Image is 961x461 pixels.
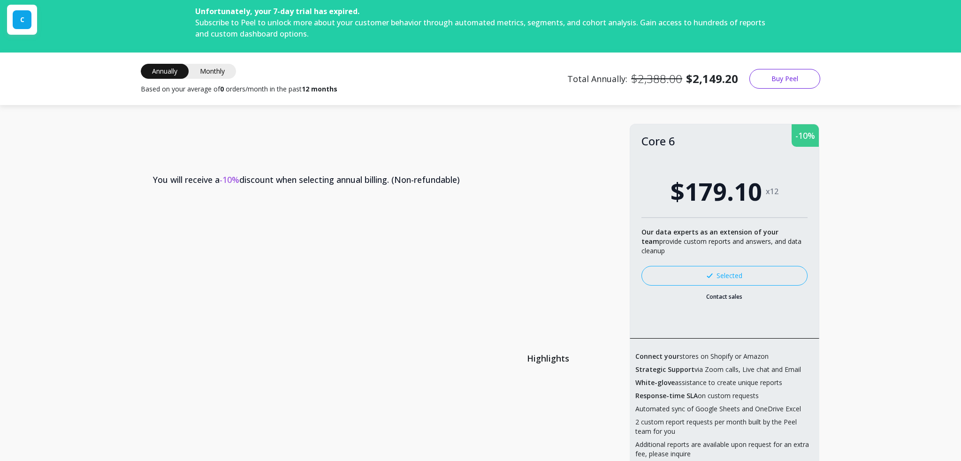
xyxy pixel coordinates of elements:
th: You will receive a discount when selecting annual billing. (Non-refundable) [142,158,630,201]
span: Annually [141,64,189,79]
span: Based on your average of orders/month in the past [141,84,337,94]
b: White-glove [635,378,675,387]
span: provide custom reports and answers, and data cleanup [641,227,801,255]
b: $2,149.20 [686,71,738,86]
b: Strategic Support [635,365,694,374]
span: via Zoom calls, Live chat and Email [635,365,801,374]
div: Selected [707,271,742,280]
span: $179.10 [671,173,762,210]
span: stores on Shopify or Amazon [635,352,769,361]
span: Monthly [189,64,236,79]
b: 0 [220,84,224,93]
span: x12 [766,187,778,196]
span: Unfortunately, your 7-day trial has expired. [195,6,359,16]
span: Automated sync of Google Sheets and OneDrive Excel [635,404,801,414]
span: 2 custom report requests per month built by the Peel team for you [635,417,814,436]
b: Our data experts as an extension of your team [641,227,778,246]
span: on custom requests [635,391,759,401]
b: Response-time SLA [635,391,698,400]
a: Contact sales [641,293,808,301]
span: -10% [220,174,239,185]
b: 12 months [302,84,337,93]
span: Subscribe to Peel to unlock more about your customer behavior through automated metrics, segments... [195,17,765,39]
span: C [20,15,24,24]
span: Additional reports are available upon request for an extra fee, please inquire [635,440,814,459]
span: Total Annually: [567,71,738,86]
p: $2,388.00 [631,71,682,86]
div: Core 6 [641,136,808,147]
div: -10% [792,124,819,147]
button: Buy Peel [749,69,820,89]
b: Connect your [635,352,679,361]
img: svg+xml;base64,PHN2ZyB3aWR0aD0iMTMiIGhlaWdodD0iMTAiIHZpZXdCb3g9IjAgMCAxMyAxMCIgZmlsbD0ibm9uZSIgeG... [707,273,713,278]
span: assistance to create unique reports [635,378,782,387]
